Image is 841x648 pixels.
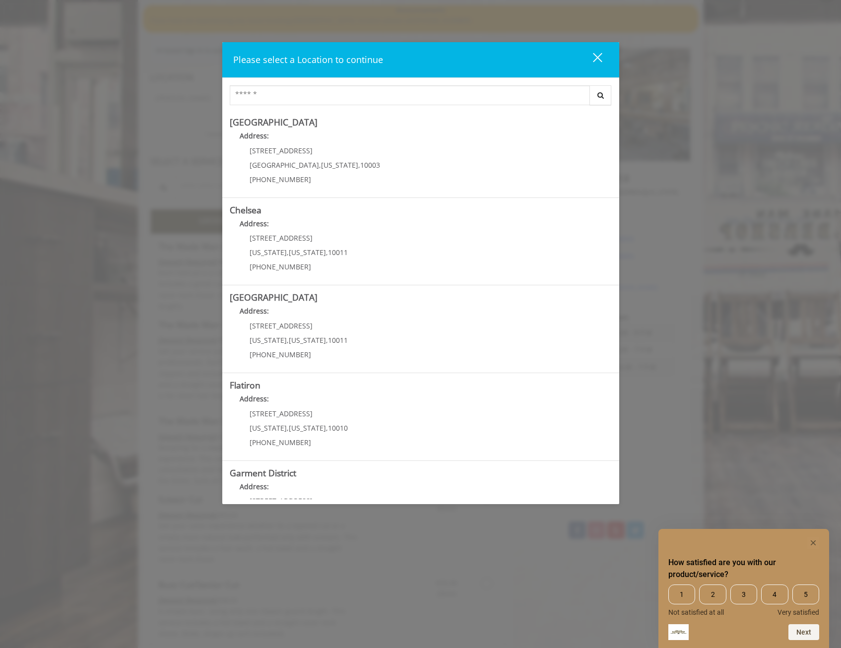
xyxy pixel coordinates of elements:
b: Address: [240,219,269,228]
b: Address: [240,306,269,316]
h2: How satisfied are you with our product/service? Select an option from 1 to 5, with 1 being Not sa... [668,557,819,581]
span: , [287,423,289,433]
span: 10010 [328,423,348,433]
div: How satisfied are you with our product/service? Select an option from 1 to 5, with 1 being Not sa... [668,537,819,640]
span: 5 [792,584,819,604]
span: [US_STATE] [289,248,326,257]
span: [PHONE_NUMBER] [250,438,311,447]
span: [PHONE_NUMBER] [250,175,311,184]
span: 2 [699,584,726,604]
span: , [287,335,289,345]
span: , [326,423,328,433]
span: [STREET_ADDRESS] [250,321,313,330]
div: How satisfied are you with our product/service? Select an option from 1 to 5, with 1 being Not sa... [668,584,819,616]
span: [US_STATE] [250,423,287,433]
button: Next question [788,624,819,640]
span: , [287,248,289,257]
b: Garment District [230,467,296,479]
span: [STREET_ADDRESS] [250,409,313,418]
span: 3 [730,584,757,604]
div: Center Select [230,85,612,110]
span: , [358,160,360,170]
span: [STREET_ADDRESS] [250,146,313,155]
span: , [326,335,328,345]
span: , [319,160,321,170]
span: [US_STATE] [250,335,287,345]
span: 10003 [360,160,380,170]
span: [US_STATE] [289,423,326,433]
span: 4 [761,584,788,604]
b: [GEOGRAPHIC_DATA] [230,116,318,128]
b: Address: [240,394,269,403]
b: Chelsea [230,204,261,216]
span: [STREET_ADDRESS] [250,233,313,243]
b: Flatiron [230,379,260,391]
button: close dialog [575,50,608,70]
input: Search Center [230,85,590,105]
span: [PHONE_NUMBER] [250,262,311,271]
span: , [326,248,328,257]
span: 10011 [328,248,348,257]
span: [GEOGRAPHIC_DATA] [250,160,319,170]
i: Search button [595,92,606,99]
button: Hide survey [807,537,819,549]
span: [PHONE_NUMBER] [250,350,311,359]
b: Address: [240,131,269,140]
span: Very satisfied [777,608,819,616]
span: [US_STATE] [321,160,358,170]
b: [GEOGRAPHIC_DATA] [230,291,318,303]
b: Address: [240,482,269,491]
span: 1 [668,584,695,604]
span: Not satisfied at all [668,608,724,616]
span: Please select a Location to continue [233,54,383,65]
span: 10011 [328,335,348,345]
span: [US_STATE] [250,248,287,257]
span: [US_STATE] [289,335,326,345]
div: close dialog [582,52,601,67]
